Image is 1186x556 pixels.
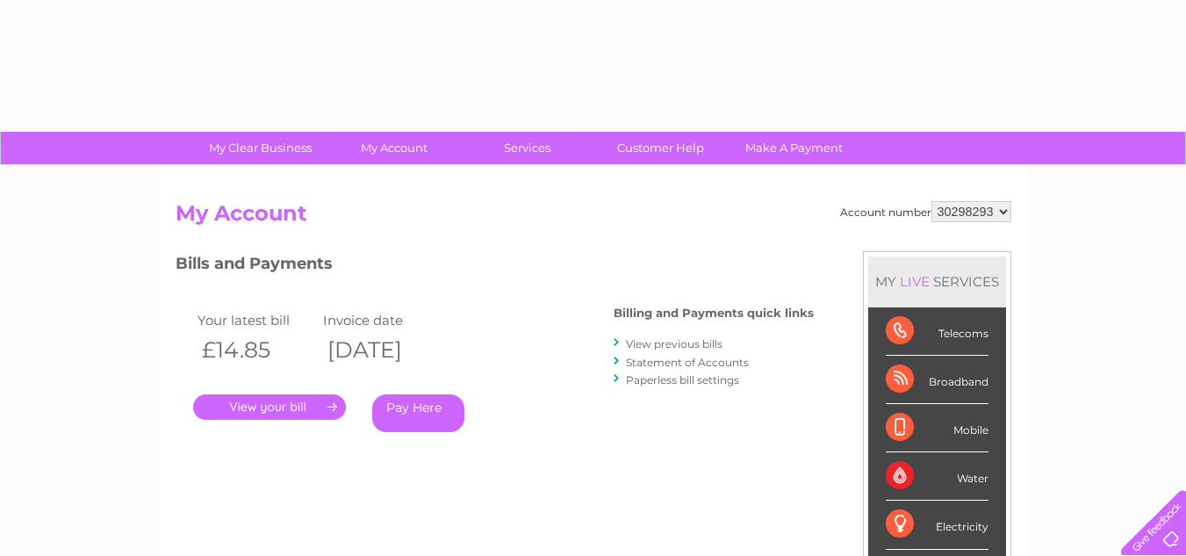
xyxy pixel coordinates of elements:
[886,307,988,356] div: Telecoms
[176,251,814,282] h3: Bills and Payments
[886,452,988,501] div: Water
[455,132,600,164] a: Services
[626,373,739,386] a: Paperless bill settings
[722,132,866,164] a: Make A Payment
[193,308,320,332] td: Your latest bill
[188,132,333,164] a: My Clear Business
[614,307,814,320] h4: Billing and Payments quick links
[886,356,988,404] div: Broadband
[886,501,988,549] div: Electricity
[321,132,466,164] a: My Account
[896,273,933,290] div: LIVE
[193,332,320,368] th: £14.85
[193,394,346,420] a: .
[626,356,749,369] a: Statement of Accounts
[886,404,988,452] div: Mobile
[840,201,1011,222] div: Account number
[372,394,464,432] a: Pay Here
[626,337,722,350] a: View previous bills
[319,308,445,332] td: Invoice date
[588,132,733,164] a: Customer Help
[176,201,1011,235] h2: My Account
[868,256,1006,307] div: MY SERVICES
[319,332,445,368] th: [DATE]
